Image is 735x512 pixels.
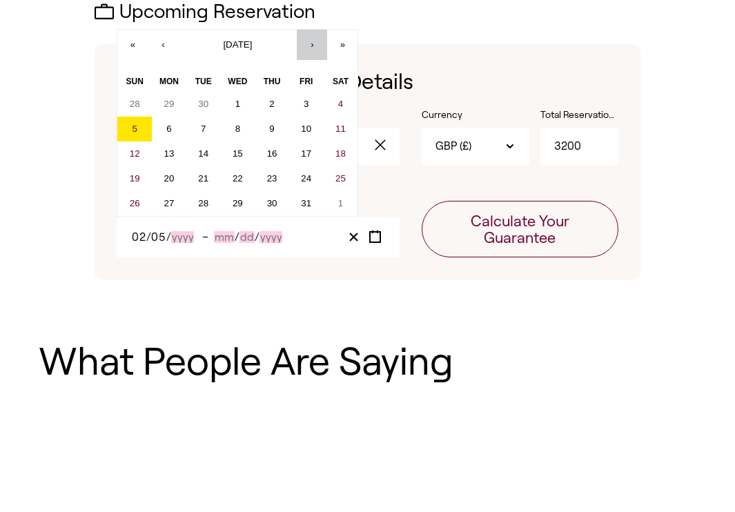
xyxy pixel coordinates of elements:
abbr: October 7, 2025 [201,124,206,134]
span: GBP (£) [435,139,471,154]
button: October 15, 2025 [221,141,255,166]
button: October 14, 2025 [186,141,221,166]
button: September 30, 2025 [186,92,221,117]
span: – [202,231,213,243]
abbr: September 30, 2025 [198,99,208,109]
abbr: October 4, 2025 [338,99,343,109]
abbr: October 16, 2025 [267,148,277,159]
button: clear value [371,128,400,165]
span: / [235,231,239,243]
abbr: October 6, 2025 [166,124,171,134]
span: / [166,231,171,243]
input: Day [239,231,255,243]
button: Toggle calendar [364,228,386,246]
abbr: October 10, 2025 [301,124,311,134]
abbr: October 29, 2025 [233,198,243,208]
button: October 29, 2025 [221,191,255,216]
button: September 28, 2025 [117,92,152,117]
button: October 30, 2025 [255,191,289,216]
span: 0 [132,231,139,243]
button: October 22, 2025 [221,166,255,191]
abbr: October 31, 2025 [301,198,311,208]
abbr: October 25, 2025 [335,173,346,184]
button: October 1, 2025 [221,92,255,117]
abbr: October 8, 2025 [235,124,240,134]
button: October 28, 2025 [186,191,221,216]
h1: What People Are Saying [39,340,696,383]
button: October 27, 2025 [152,191,186,216]
button: October 7, 2025 [186,117,221,141]
button: Calculate Your Guarantee [422,201,618,257]
button: October 23, 2025 [255,166,289,191]
abbr: October 13, 2025 [164,148,175,159]
abbr: Wednesday [228,77,247,86]
input: Month [133,231,147,243]
button: Clear value [343,228,364,246]
abbr: October 5, 2025 [133,124,137,134]
button: [DATE] [178,30,297,60]
abbr: October 9, 2025 [269,124,274,134]
abbr: October 23, 2025 [267,173,277,184]
abbr: Tuesday [195,77,212,86]
button: October 31, 2025 [289,191,324,216]
abbr: October 26, 2025 [130,198,140,208]
button: October 4, 2025 [324,92,358,117]
button: October 9, 2025 [255,117,289,141]
abbr: October 3, 2025 [304,99,308,109]
input: Month [214,231,235,243]
abbr: October 12, 2025 [130,148,140,159]
button: ‹ [148,30,178,60]
abbr: September 29, 2025 [164,99,175,109]
abbr: October 15, 2025 [233,148,243,159]
button: October 11, 2025 [324,117,358,141]
button: October 24, 2025 [289,166,324,191]
button: October 20, 2025 [152,166,186,191]
span: [DATE] [223,39,252,50]
h1: Enter Your Reservation Details [117,66,618,97]
button: October 25, 2025 [324,166,358,191]
button: October 6, 2025 [152,117,186,141]
button: October 21, 2025 [186,166,221,191]
input: Year [259,231,282,243]
abbr: Friday [300,77,313,86]
span: 0 [151,231,158,243]
abbr: October 24, 2025 [301,173,311,184]
button: October 19, 2025 [117,166,152,191]
abbr: October 19, 2025 [130,173,140,184]
button: November 1, 2025 [324,191,358,216]
abbr: October 2, 2025 [269,99,274,109]
button: October 12, 2025 [117,141,152,166]
abbr: October 18, 2025 [335,148,346,159]
button: October 3, 2025 [289,92,324,117]
abbr: October 22, 2025 [233,173,243,184]
abbr: October 28, 2025 [198,198,208,208]
button: October 5, 2025 [117,117,152,141]
button: October 10, 2025 [289,117,324,141]
button: « [117,30,148,60]
span: / [255,231,259,243]
span: / [146,231,151,243]
button: » [327,30,357,60]
abbr: October 20, 2025 [164,173,175,184]
button: October 17, 2025 [289,141,324,166]
button: › [297,30,327,60]
button: October 16, 2025 [255,141,289,166]
input: Total Reservation Cost [540,128,618,165]
abbr: Sunday [126,77,144,86]
abbr: September 28, 2025 [130,99,140,109]
label: Total Reservation Cost [540,108,618,122]
abbr: October 17, 2025 [301,148,311,159]
label: Currency [422,108,529,122]
button: October 8, 2025 [221,117,255,141]
abbr: October 27, 2025 [164,198,175,208]
button: October 2, 2025 [255,92,289,117]
abbr: October 30, 2025 [267,198,277,208]
abbr: October 21, 2025 [198,173,208,184]
input: Year [171,231,194,243]
button: October 13, 2025 [152,141,186,166]
abbr: Saturday [333,77,349,86]
abbr: Thursday [264,77,281,86]
abbr: October 11, 2025 [335,124,346,134]
button: October 26, 2025 [117,191,152,216]
abbr: November 1, 2025 [338,198,343,208]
